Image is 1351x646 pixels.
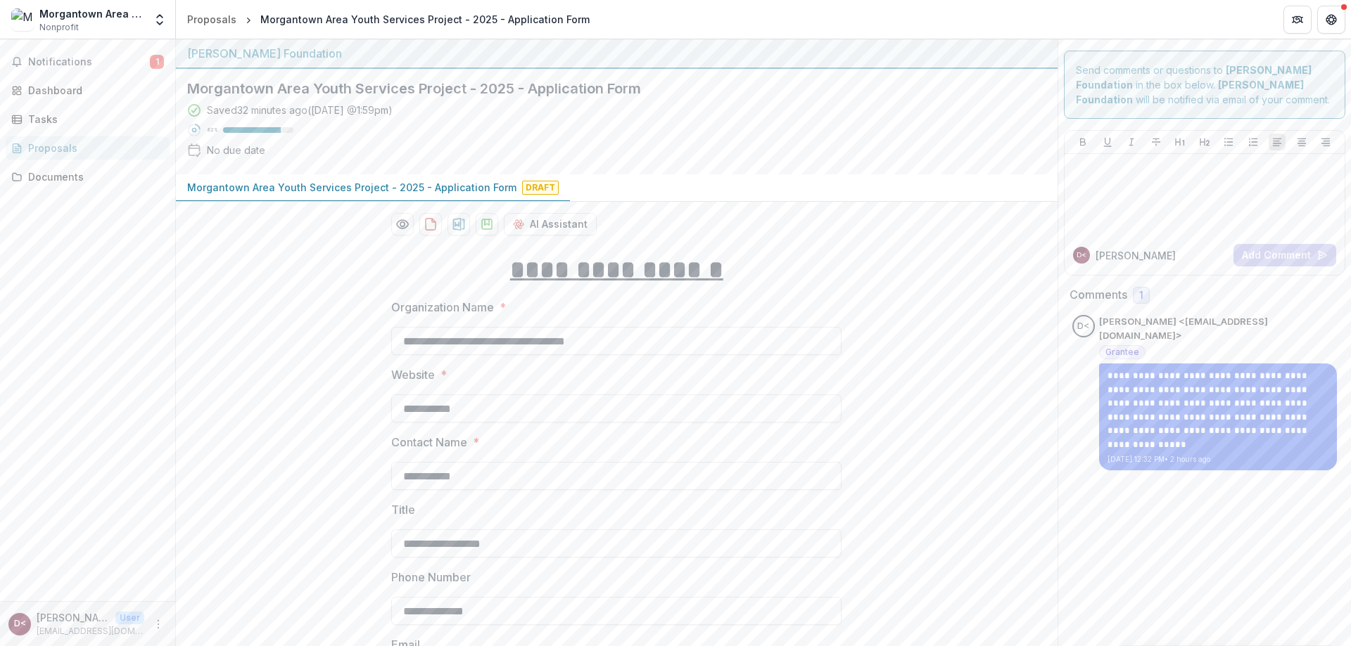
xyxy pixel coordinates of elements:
p: Organization Name [391,299,494,316]
a: Tasks [6,108,170,131]
button: Italicize [1123,134,1140,150]
div: Danny Trejo <maysp160@gmail.com> [14,619,26,628]
p: [DATE] 12:32 PM • 2 hours ago [1108,454,1329,465]
h2: Comments [1070,288,1127,302]
a: Dashboard [6,79,170,102]
div: Proposals [28,141,158,155]
p: Morgantown Area Youth Services Project - 2025 - Application Form [187,180,516,195]
div: Danny Trejo <maysp160@gmail.com> [1077,322,1089,331]
p: Website [391,366,435,383]
button: download-proposal [476,213,498,235]
span: Notifications [28,56,150,68]
div: [PERSON_NAME] Foundation [187,45,1046,62]
img: Morgantown Area Youth Services Project [11,8,34,31]
button: Bold [1074,134,1091,150]
button: Align Center [1293,134,1310,150]
p: Phone Number [391,569,471,586]
button: Preview 0685ea58-6e31-4c07-aa7c-11e2054b639d-0.pdf [391,213,414,235]
span: 1 [150,55,164,69]
a: Proposals [6,136,170,160]
button: Ordered List [1245,134,1262,150]
button: download-proposal [419,213,442,235]
button: AI Assistant [504,213,597,235]
span: 1 [1139,290,1143,302]
button: More [150,616,167,633]
div: Dashboard [28,83,158,98]
button: Align Right [1317,134,1334,150]
div: Saved 32 minutes ago ( [DATE] @ 1:59pm ) [207,103,393,117]
nav: breadcrumb [182,9,595,30]
button: Add Comment [1233,244,1336,266]
button: download-proposal [448,213,470,235]
div: Documents [28,169,158,184]
button: Bullet List [1220,134,1237,150]
div: Morgantown Area Youth Services Project - 2025 - Application Form [260,12,590,27]
p: User [115,612,144,624]
div: Morgantown Area Youth Services Project [39,6,144,21]
p: Contact Name [391,434,467,451]
button: Notifications1 [6,51,170,73]
p: 82 % [207,125,217,135]
a: Documents [6,165,170,188]
span: Grantee [1105,347,1139,357]
p: [PERSON_NAME] <[EMAIL_ADDRESS][DOMAIN_NAME]> [37,610,110,625]
span: Nonprofit [39,21,79,34]
p: Title [391,501,415,518]
h2: Morgantown Area Youth Services Project - 2025 - Application Form [187,80,1024,97]
button: Align Left [1269,134,1286,150]
p: [PERSON_NAME] [1096,248,1176,263]
button: Heading 1 [1172,134,1188,150]
button: Partners [1283,6,1312,34]
button: Strike [1148,134,1165,150]
a: Proposals [182,9,242,30]
p: [PERSON_NAME] <[EMAIL_ADDRESS][DOMAIN_NAME]> [1099,315,1338,342]
div: Send comments or questions to in the box below. will be notified via email of your comment. [1064,51,1346,119]
p: [EMAIL_ADDRESS][DOMAIN_NAME] [37,625,144,638]
div: Proposals [187,12,236,27]
div: Tasks [28,112,158,127]
div: Danny Trejo <maysp160@gmail.com> [1077,252,1086,259]
span: Draft [522,181,559,195]
button: Get Help [1317,6,1345,34]
button: Open entity switcher [150,6,170,34]
button: Underline [1099,134,1116,150]
div: No due date [207,143,265,157]
button: Heading 2 [1196,134,1213,150]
